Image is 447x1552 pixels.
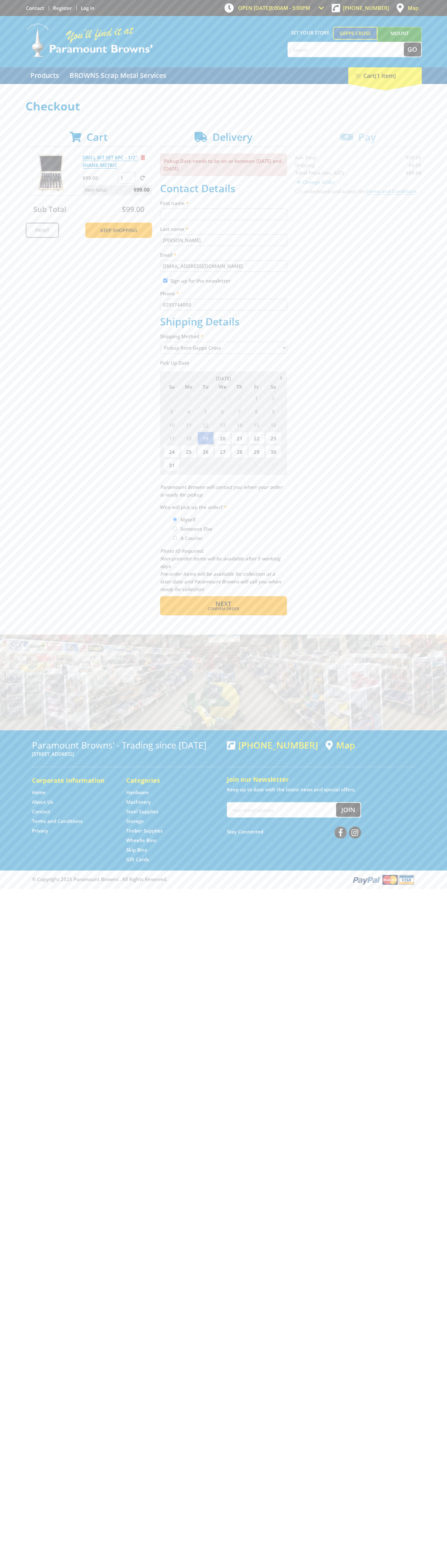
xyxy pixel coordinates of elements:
span: We [214,383,231,391]
a: Gepps Cross [333,27,377,40]
label: Sign up for the newsletter [170,278,230,284]
em: Photo ID Required. Non-preorder items will be available after 5 working days Pre-order items will... [160,548,281,592]
label: First name [160,199,287,207]
span: Su [164,383,180,391]
span: 25 [181,445,197,458]
a: Go to the Products page [26,67,64,84]
div: Cart [348,67,422,84]
div: [PHONE_NUMBER] [227,740,318,750]
a: Go to the Steel Supplies page [126,808,158,815]
span: 1 [181,459,197,471]
span: Cart [87,130,108,144]
h5: Join our Newsletter [227,775,415,784]
span: 17 [164,432,180,445]
span: Set your store [288,27,333,38]
a: Go to the registration page [53,5,72,11]
span: 16 [265,418,281,431]
span: 26 [197,445,214,458]
span: [DATE] [216,375,231,382]
a: Print [26,223,59,238]
span: 31 [164,459,180,471]
button: Join [336,803,360,817]
span: $99.00 [122,204,144,214]
span: 29 [248,445,265,458]
input: Please enter your last name. [160,234,287,246]
p: Item total: [82,185,152,194]
span: Next [215,599,231,608]
a: Go to the Privacy page [32,827,48,834]
span: 18 [181,432,197,445]
img: Paramount Browns' [26,22,153,58]
span: 2 [197,459,214,471]
a: Go to the Terms and Conditions page [32,818,82,825]
span: 7 [231,405,248,418]
p: $99.00 [82,174,117,182]
input: Please enter your telephone number. [160,299,287,310]
span: 24 [164,445,180,458]
input: Please enter your email address. [160,260,287,272]
p: [STREET_ADDRESS] [32,750,220,758]
span: 8:00am - 5:00pm [270,4,310,11]
a: Go to the BROWNS Scrap Metal Services page [65,67,171,84]
img: PayPal, Mastercard, Visa accepted [351,874,415,886]
label: A Courier [178,533,204,544]
label: Shipping Method [160,332,287,340]
label: Phone [160,290,287,297]
span: Mo [181,383,197,391]
p: Pickup Date needs to be on or between [DATE] and [DATE] [160,154,287,176]
span: 14 [231,418,248,431]
a: Go to the Home page [32,789,46,796]
label: Myself [178,514,198,525]
h2: Contact Details [160,182,287,194]
span: 19 [197,432,214,445]
span: Fr [248,383,265,391]
a: Go to the Gift Cards page [126,856,149,863]
label: Last name [160,225,287,233]
span: 5 [197,405,214,418]
a: Go to the Machinery page [126,799,151,805]
label: Someone Else [178,523,215,534]
span: 15 [248,418,265,431]
span: 3 [164,405,180,418]
span: 28 [231,445,248,458]
a: Go to the Timber Supplies page [126,827,163,834]
h5: Corporate Information [32,776,113,785]
span: 9 [265,405,281,418]
span: 4 [231,459,248,471]
span: 11 [181,418,197,431]
div: ® Copyright 2025 Paramount Browns'. All Rights Reserved. [26,874,422,886]
button: Go [404,42,421,57]
span: 4 [181,405,197,418]
input: Please select who will pick up the order. [173,527,177,531]
a: Go to the Contact page [32,808,50,815]
span: 20 [214,432,231,445]
p: Keep up to date with the latest news and special offers. [227,786,415,793]
span: 6 [214,405,231,418]
h3: Paramount Browns' - Trading since [DATE] [32,740,220,750]
span: 23 [265,432,281,445]
a: View a map of Gepps Cross location [326,740,355,750]
span: 28 [181,392,197,404]
em: Paramount Browns will contact you when your order is ready for pickup [160,484,282,498]
a: Go to the About Us page [32,799,53,805]
span: 6 [265,459,281,471]
button: Next Confirm order [160,596,287,615]
h2: Shipping Details [160,316,287,328]
label: Pick Up Date [160,359,287,367]
span: 21 [231,432,248,445]
div: Stay Connected [227,824,361,839]
a: DRILL BIT SET 8PC - 1/2" SHANK METRIC [82,154,138,169]
span: Delivery [212,130,252,144]
span: 30 [214,392,231,404]
a: Remove from cart [141,154,145,161]
span: 1 [248,392,265,404]
span: 29 [197,392,214,404]
a: Keep Shopping [85,223,152,238]
span: Tu [197,383,214,391]
span: 10 [164,418,180,431]
a: Go to the Contact page [26,5,44,11]
span: 5 [248,459,265,471]
label: Email [160,251,287,259]
a: Go to the Storage page [126,818,144,825]
span: 8 [248,405,265,418]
